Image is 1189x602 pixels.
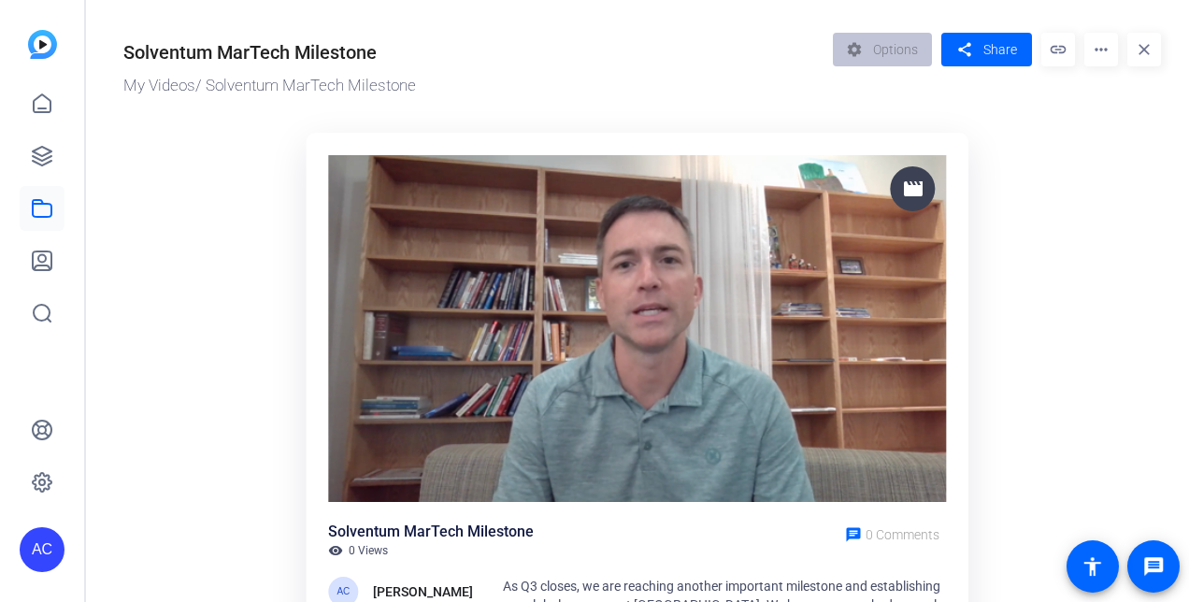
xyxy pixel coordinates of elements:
div: AC [20,527,64,572]
div: Solventum MarTech Milestone [328,521,534,543]
mat-icon: link [1041,33,1075,66]
mat-icon: movie [902,178,924,200]
span: 0 Views [349,543,388,558]
img: blue-gradient.svg [28,30,57,59]
mat-icon: accessibility [1082,555,1104,578]
img: e779786d-f157-4066-84ac-dda3aeab0298_thumb_352c17d4-aa5f-4730-ad71-ac1c4d510ffa.png [328,155,946,503]
div: / Solventum MarTech Milestone [123,74,824,98]
a: My Videos [123,76,195,94]
span: Share [983,40,1017,60]
mat-icon: message [1142,555,1165,578]
div: Solventum MarTech Milestone [123,38,377,66]
mat-icon: visibility [328,543,343,558]
button: Share [941,33,1032,66]
mat-icon: close [1127,33,1161,66]
mat-icon: more_horiz [1084,33,1118,66]
mat-icon: share [953,37,976,63]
